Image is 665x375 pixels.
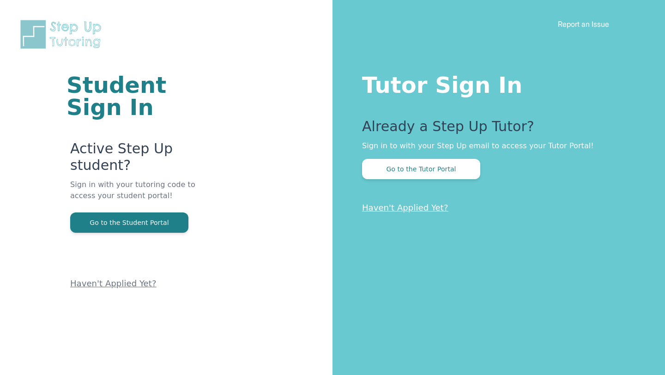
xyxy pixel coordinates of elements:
[362,140,628,151] p: Sign in to with your Step Up email to access your Tutor Portal!
[362,118,628,140] p: Already a Step Up Tutor?
[70,278,157,288] a: Haven't Applied Yet?
[362,159,480,179] button: Go to the Tutor Portal
[70,140,222,179] p: Active Step Up student?
[66,74,222,118] h1: Student Sign In
[362,203,448,212] a: Haven't Applied Yet?
[70,179,222,212] p: Sign in with your tutoring code to access your student portal!
[18,18,107,50] img: Step Up Tutoring horizontal logo
[70,212,188,233] button: Go to the Student Portal
[362,70,628,96] h1: Tutor Sign In
[362,164,480,173] a: Go to the Tutor Portal
[558,19,609,29] a: Report an Issue
[70,218,188,227] a: Go to the Student Portal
